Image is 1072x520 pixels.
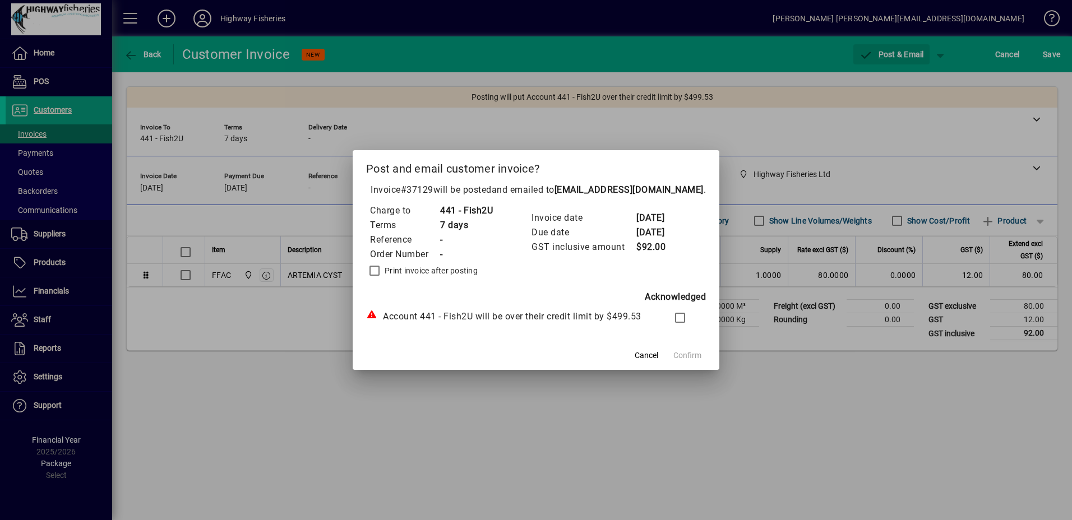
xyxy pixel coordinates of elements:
div: Acknowledged [366,290,706,304]
td: $92.00 [636,240,681,254]
td: Invoice date [531,211,636,225]
td: [DATE] [636,211,681,225]
td: Terms [369,218,440,233]
label: Print invoice after posting [382,265,478,276]
td: Reference [369,233,440,247]
span: Cancel [635,350,658,361]
td: - [440,247,493,262]
td: 7 days [440,218,493,233]
span: and emailed to [492,184,704,195]
div: Account 441 - Fish2U will be over their credit limit by $499.53 [366,310,654,323]
b: [EMAIL_ADDRESS][DOMAIN_NAME] [555,184,704,195]
td: [DATE] [636,225,681,240]
td: - [440,233,493,247]
p: Invoice will be posted . [366,183,706,197]
span: #37129 [401,184,433,195]
button: Cancel [629,345,664,365]
td: Due date [531,225,636,240]
td: 441 - Fish2U [440,203,493,218]
td: Order Number [369,247,440,262]
td: Charge to [369,203,440,218]
td: GST inclusive amount [531,240,636,254]
h2: Post and email customer invoice? [353,150,719,183]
